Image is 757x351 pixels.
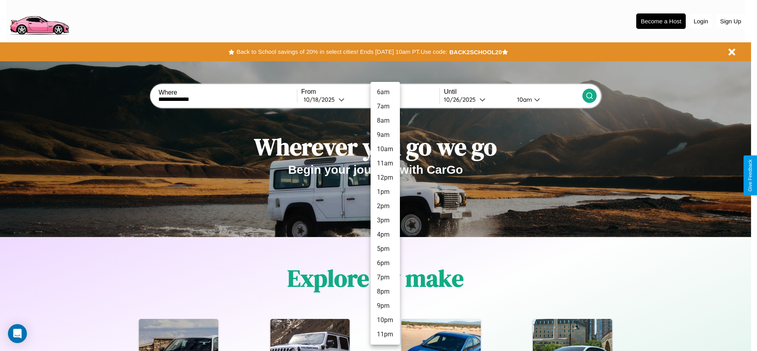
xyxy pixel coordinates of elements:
li: 9pm [371,299,400,313]
li: 2pm [371,199,400,213]
li: 8pm [371,285,400,299]
li: 9am [371,128,400,142]
li: 11pm [371,327,400,342]
li: 4pm [371,228,400,242]
li: 12pm [371,171,400,185]
li: 10pm [371,313,400,327]
li: 6pm [371,256,400,270]
li: 6am [371,85,400,99]
li: 1pm [371,185,400,199]
li: 5pm [371,242,400,256]
li: 10am [371,142,400,156]
li: 8am [371,114,400,128]
div: Give Feedback [747,159,753,192]
li: 7am [371,99,400,114]
li: 3pm [371,213,400,228]
div: Open Intercom Messenger [8,324,27,343]
li: 7pm [371,270,400,285]
li: 11am [371,156,400,171]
